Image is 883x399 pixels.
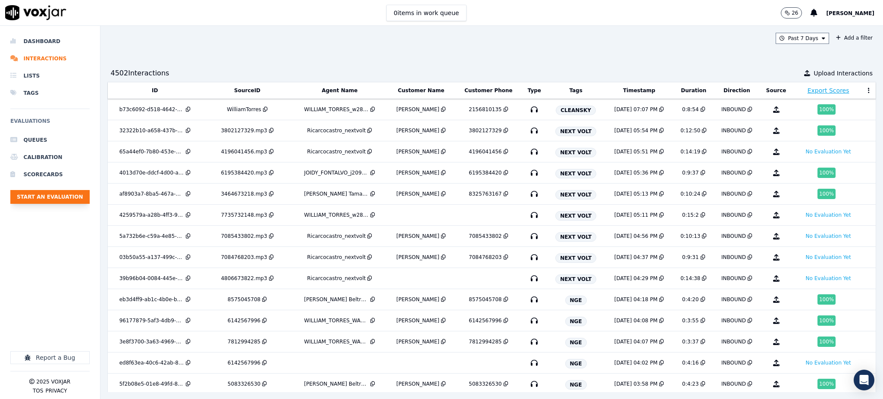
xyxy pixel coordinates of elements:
[792,9,798,16] p: 26
[804,69,873,78] button: Upload Interactions
[221,212,267,218] div: 7735732148.mp3
[396,148,439,155] div: [PERSON_NAME]
[152,87,158,94] button: ID
[304,317,369,324] div: WILLIAM_TORRES_WANN1205_NGE
[721,338,746,345] div: INBOUND
[228,338,260,345] div: 7812994285
[228,296,260,303] div: 8575045708
[614,169,658,176] div: [DATE] 05:36 PM
[119,296,184,303] div: eb3d4ff9-ab1c-4b0e-be02-15710274c245
[304,212,369,218] div: WILLIAM_TORRES_w28495_NEXT_VOLT
[565,296,587,305] span: NGE
[304,106,369,113] div: WILLIAM_TORRES_w28518_CLEANSKY
[10,166,90,183] a: Scorecards
[228,380,260,387] div: 5083326530
[322,87,357,94] button: Agent Name
[10,351,90,364] button: Report a Bug
[469,148,501,155] div: 4196041456
[119,275,184,282] div: 39b96b04-0084-445e-bebc-c687f0ca97b9
[721,275,746,282] div: INBOUND
[817,294,836,305] div: 100 %
[681,87,706,94] button: Duration
[614,148,658,155] div: [DATE] 05:51 PM
[10,84,90,102] a: Tags
[119,127,184,134] div: 32322b10-a658-437b-92e0-8c22aaeadf15
[307,148,366,155] div: Ricarcocastro_nextvolt
[721,106,746,113] div: INBOUND
[721,127,746,134] div: INBOUND
[721,190,746,197] div: INBOUND
[682,338,699,345] div: 0:3:37
[565,317,587,326] span: NGE
[119,148,184,155] div: 65a44ef0-7b80-453e-b3a2-97dd8adb1770
[614,106,658,113] div: [DATE] 07:07 PM
[721,148,746,155] div: INBOUND
[614,359,658,366] div: [DATE] 04:02 PM
[10,149,90,166] a: Calibration
[826,8,883,18] button: [PERSON_NAME]
[817,189,836,199] div: 100 %
[469,317,501,324] div: 6142567996
[36,378,70,385] p: 2025 Voxjar
[817,168,836,178] div: 100 %
[396,296,439,303] div: [PERSON_NAME]
[614,275,658,282] div: [DATE] 04:29 PM
[614,127,658,134] div: [DATE] 05:54 PM
[396,127,439,134] div: [PERSON_NAME]
[565,338,587,347] span: NGE
[682,380,699,387] div: 0:4:23
[723,87,750,94] button: Direction
[623,87,655,94] button: Timestamp
[396,254,439,261] div: [PERSON_NAME]
[721,359,746,366] div: INBOUND
[396,380,439,387] div: [PERSON_NAME]
[682,359,699,366] div: 0:4:16
[614,296,658,303] div: [DATE] 04:18 PM
[221,148,267,155] div: 4196041456.mp3
[119,359,184,366] div: ed8f63ea-40c6-42ab-85d5-17af11f9f43f
[119,233,184,240] div: 5a732b6e-c59a-4e85-ac21-b58547721a83
[721,317,746,324] div: INBOUND
[802,231,855,241] button: No Evaluation Yet
[119,380,184,387] div: 5f2b08e5-01e8-49fd-8170-4e844115e277
[614,338,658,345] div: [DATE] 04:07 PM
[721,254,746,261] div: INBOUND
[817,379,836,389] div: 100 %
[614,233,658,240] div: [DATE] 04:56 PM
[555,127,596,136] span: NEXT VOLT
[119,212,184,218] div: 4259579a-a28b-4ff3-949a-aca154bf9414
[680,275,700,282] div: 0:14:38
[396,106,439,113] div: [PERSON_NAME]
[10,33,90,50] a: Dashboard
[614,190,658,197] div: [DATE] 05:13 PM
[33,387,43,394] button: TOS
[119,254,184,261] div: 03b50a55-a137-499c-94ff-b47611f6ab94
[304,169,369,176] div: JOIDY_FONTALVO_j20989_NEXT_VOLT
[614,254,658,261] div: [DATE] 04:37 PM
[398,87,445,94] button: Customer Name
[386,5,467,21] button: 0items in work queue
[469,380,501,387] div: 5083326530
[10,50,90,67] a: Interactions
[721,296,746,303] div: INBOUND
[45,387,67,394] button: Privacy
[221,169,267,176] div: 6195384420.mp3
[682,106,699,113] div: 0:8:54
[555,148,596,157] span: NEXT VOLT
[469,296,501,303] div: 8575045708
[228,359,260,366] div: 6142567996
[833,33,876,43] button: Add a filter
[802,210,855,220] button: No Evaluation Yet
[469,254,501,261] div: 7084768203
[808,86,849,95] button: Export Scores
[680,148,700,155] div: 0:14:19
[682,296,699,303] div: 0:4:20
[304,296,369,303] div: [PERSON_NAME] Beltran_Fuse1073­_NGE
[776,33,829,44] button: Past 7 Days
[221,254,267,261] div: 7084768203.mp3
[614,380,658,387] div: [DATE] 03:58 PM
[396,190,439,197] div: [PERSON_NAME]
[10,131,90,149] a: Queues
